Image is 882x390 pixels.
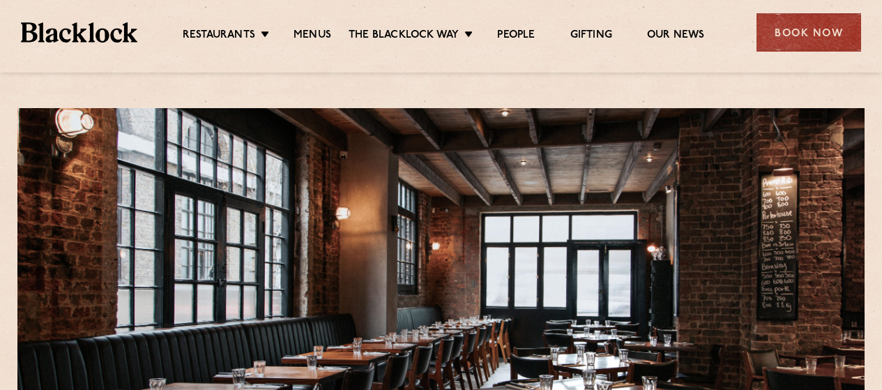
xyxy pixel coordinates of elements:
a: The Blacklock Way [349,29,459,44]
a: Our News [647,29,705,44]
a: Gifting [570,29,612,44]
a: People [497,29,535,44]
a: Menus [294,29,331,44]
img: BL_Textured_Logo-footer-cropped.svg [21,22,137,42]
div: Book Now [756,13,861,52]
a: Restaurants [183,29,255,44]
